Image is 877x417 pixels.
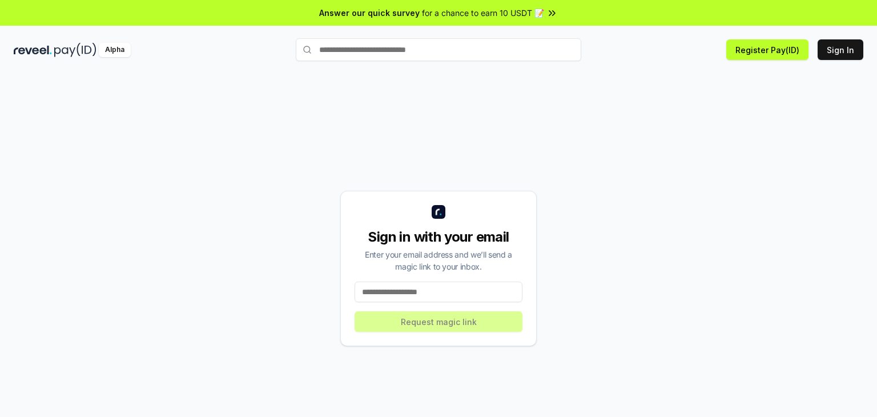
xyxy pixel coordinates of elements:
[432,205,445,219] img: logo_small
[818,39,863,60] button: Sign In
[355,228,522,246] div: Sign in with your email
[14,43,52,57] img: reveel_dark
[355,248,522,272] div: Enter your email address and we’ll send a magic link to your inbox.
[319,7,420,19] span: Answer our quick survey
[54,43,96,57] img: pay_id
[99,43,131,57] div: Alpha
[422,7,544,19] span: for a chance to earn 10 USDT 📝
[726,39,808,60] button: Register Pay(ID)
